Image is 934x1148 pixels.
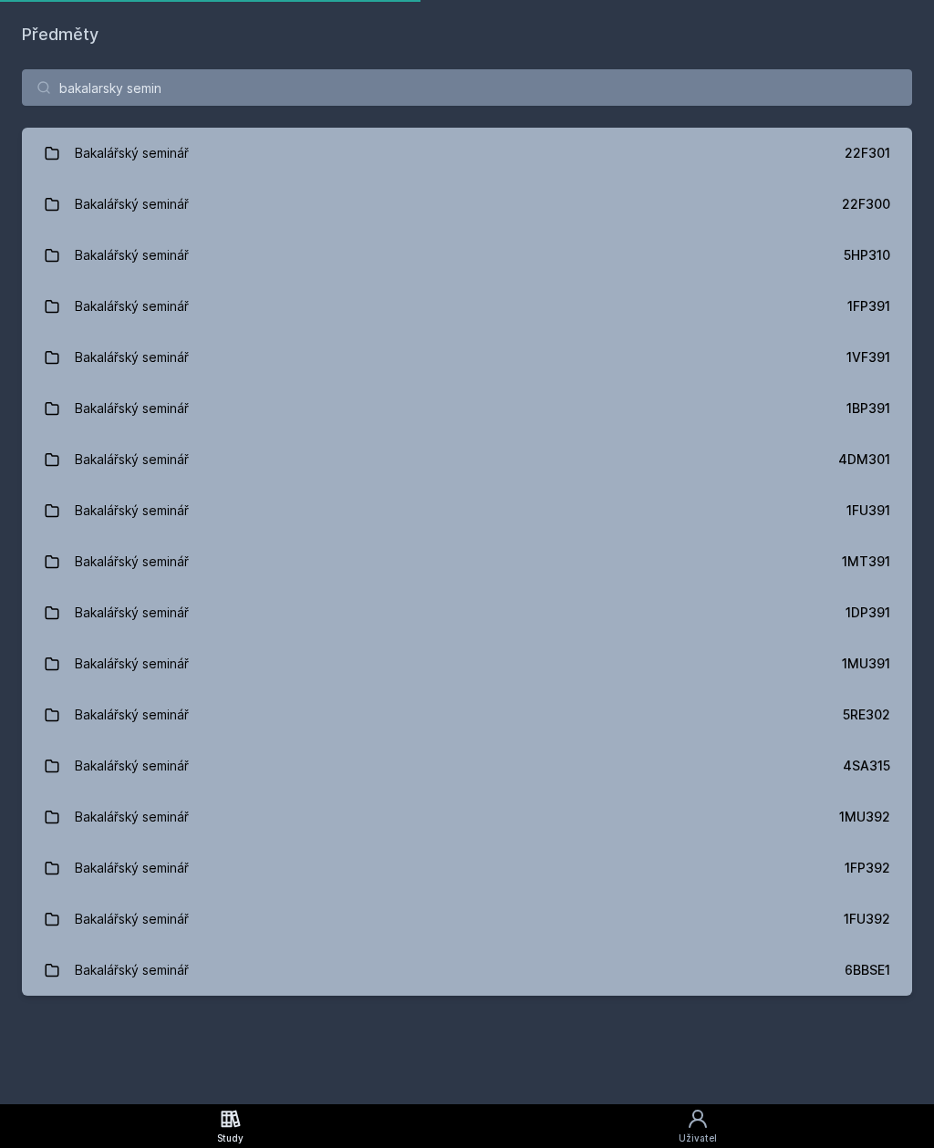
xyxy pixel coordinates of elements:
a: Bakalářský seminář 1FP392 [22,843,912,894]
div: Bakalářský seminář [75,339,189,376]
a: Bakalářský seminář 4DM301 [22,434,912,485]
h1: Předměty [22,22,912,47]
a: Bakalářský seminář 1FU392 [22,894,912,945]
div: 5HP310 [844,246,890,264]
div: 4DM301 [838,450,890,469]
div: Bakalářský seminář [75,697,189,733]
a: Bakalářský seminář 1BP391 [22,383,912,434]
div: 1DP391 [846,604,890,622]
a: Bakalářský seminář 1VF391 [22,332,912,383]
div: 22F301 [845,144,890,162]
a: Bakalářský seminář 1MU391 [22,638,912,689]
a: Bakalářský seminář 4SA315 [22,740,912,791]
div: Bakalářský seminář [75,135,189,171]
div: 1MT391 [842,553,890,571]
a: Bakalářský seminář 1DP391 [22,587,912,638]
div: 5RE302 [843,706,890,724]
div: Bakalářský seminář [75,390,189,427]
div: 4SA315 [843,757,890,775]
div: 1MU392 [839,808,890,826]
div: 1VF391 [846,348,890,367]
div: 1FU391 [846,502,890,520]
div: 1FP391 [847,297,890,315]
a: Bakalářský seminář 6BBSE1 [22,945,912,996]
a: Bakalářský seminář 1MT391 [22,536,912,587]
div: Bakalářský seminář [75,799,189,835]
div: Bakalářský seminář [75,595,189,631]
div: Bakalářský seminář [75,850,189,886]
a: Bakalářský seminář 1FP391 [22,281,912,332]
div: 1MU391 [842,655,890,673]
a: Bakalářský seminář 5RE302 [22,689,912,740]
div: Bakalářský seminář [75,646,189,682]
div: 1FP392 [845,859,890,877]
div: 1BP391 [846,399,890,418]
div: Bakalářský seminář [75,748,189,784]
div: Bakalářský seminář [75,186,189,222]
div: Bakalářský seminář [75,492,189,529]
a: Bakalářský seminář 1MU392 [22,791,912,843]
div: 1FU392 [844,910,890,928]
div: Bakalářský seminář [75,441,189,478]
div: 6BBSE1 [845,961,890,979]
a: Bakalářský seminář 5HP310 [22,230,912,281]
div: Study [217,1132,244,1145]
a: Bakalářský seminář 22F301 [22,128,912,179]
a: Bakalářský seminář 1FU391 [22,485,912,536]
div: 22F300 [842,195,890,213]
div: Bakalářský seminář [75,237,189,274]
div: Uživatel [679,1132,717,1145]
input: Název nebo ident předmětu… [22,69,912,106]
a: Bakalářský seminář 22F300 [22,179,912,230]
div: Bakalářský seminář [75,901,189,937]
div: Bakalářský seminář [75,952,189,988]
div: Bakalářský seminář [75,288,189,325]
div: Bakalářský seminář [75,543,189,580]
